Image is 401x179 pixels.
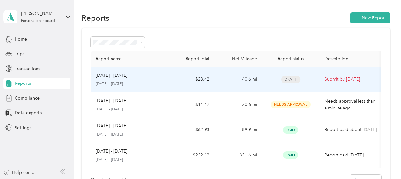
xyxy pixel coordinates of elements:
[15,124,31,131] span: Settings
[324,98,378,112] p: Needs approval less than a minute ago
[214,143,262,168] td: 331.6 mi
[350,12,390,23] button: New Report
[15,65,40,72] span: Transactions
[96,72,127,79] p: [DATE] - [DATE]
[96,132,162,137] p: [DATE] - [DATE]
[3,169,36,176] button: Help center
[271,101,311,108] span: Needs Approval
[15,95,40,102] span: Compliance
[283,126,298,134] span: Paid
[96,123,127,129] p: [DATE] - [DATE]
[324,76,378,83] p: Submit by [DATE]
[283,151,298,159] span: Paid
[15,80,31,87] span: Reports
[214,51,262,67] th: Net Mileage
[167,67,214,92] td: $28.42
[21,19,55,23] div: Personal dashboard
[15,109,42,116] span: Data exports
[96,107,162,112] p: [DATE] - [DATE]
[167,51,214,67] th: Report total
[167,143,214,168] td: $232.12
[281,76,300,83] span: Draft
[214,117,262,143] td: 89.9 mi
[167,117,214,143] td: $62.93
[91,51,167,67] th: Report name
[15,36,27,43] span: Home
[214,92,262,118] td: 20.6 mi
[167,92,214,118] td: $14.42
[96,97,127,104] p: [DATE] - [DATE]
[15,50,24,57] span: Trips
[365,143,401,179] iframe: Everlance-gr Chat Button Frame
[324,126,378,133] p: Report paid about [DATE]
[96,148,127,155] p: [DATE] - [DATE]
[319,51,383,67] th: Description
[21,10,61,17] div: [PERSON_NAME]
[267,56,314,62] div: Report status
[96,81,162,87] p: [DATE] - [DATE]
[96,157,162,163] p: [DATE] - [DATE]
[214,67,262,92] td: 40.6 mi
[324,152,378,159] p: Report paid [DATE]
[82,15,109,21] h1: Reports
